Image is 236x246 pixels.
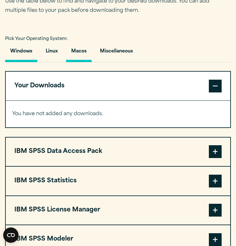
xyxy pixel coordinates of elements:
[6,72,230,100] button: Your Downloads
[5,37,68,41] span: Pick Your Operating System:
[6,196,230,225] button: IBM SPSS License Manager
[6,100,230,128] div: Your Downloads
[3,227,19,243] svg: CookieBot Widget Icon
[95,44,138,62] button: Miscellaneous
[5,44,37,62] button: Windows
[3,227,19,243] button: Open CMP widget
[12,109,224,119] p: You have not added any downloads.
[41,44,63,62] button: Linux
[6,167,230,195] button: IBM SPSS Statistics
[3,227,19,243] div: CookieBot Widget Contents
[6,138,230,166] button: IBM SPSS Data Access Pack
[66,44,92,62] button: Macos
